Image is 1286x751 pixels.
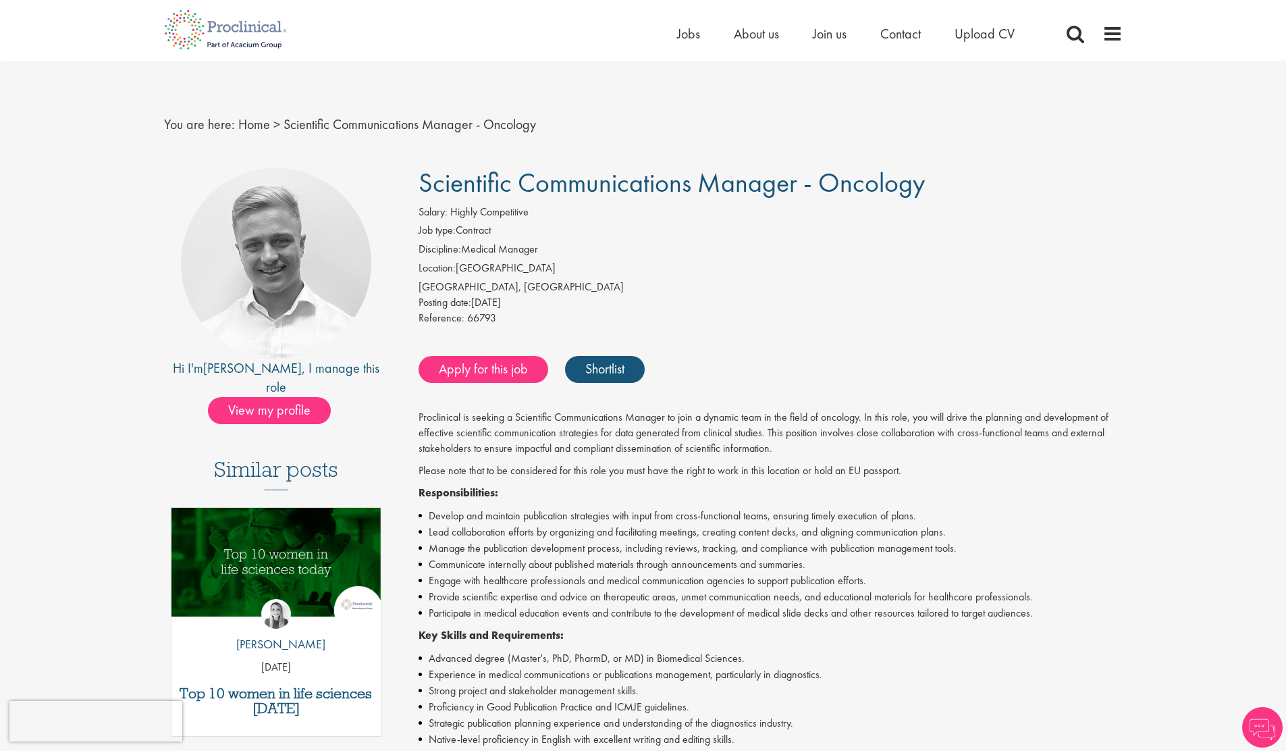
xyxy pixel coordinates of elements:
span: View my profile [208,397,331,424]
div: [DATE] [419,295,1123,311]
a: Shortlist [565,356,645,383]
li: Experience in medical communications or publications management, particularly in diagnostics. [419,667,1123,683]
li: [GEOGRAPHIC_DATA] [419,261,1123,280]
li: Participate in medical education events and contribute to the development of medical slide decks ... [419,605,1123,621]
a: Join us [813,25,847,43]
a: Link to a post [171,508,381,627]
li: Lead collaboration efforts by organizing and facilitating meetings, creating content decks, and a... [419,524,1123,540]
li: Contract [419,223,1123,242]
span: Scientific Communications Manager - Oncology [419,165,925,200]
div: [GEOGRAPHIC_DATA], [GEOGRAPHIC_DATA] [419,280,1123,295]
a: Apply for this job [419,356,548,383]
li: Develop and maintain publication strategies with input from cross-functional teams, ensuring time... [419,508,1123,524]
label: Job type: [419,223,456,238]
span: Posting date: [419,295,471,309]
p: Proclinical is seeking a Scientific Communications Manager to join a dynamic team in the field of... [419,410,1123,457]
li: Strategic publication planning experience and understanding of the diagnostics industry. [419,715,1123,731]
img: imeage of recruiter Joshua Bye [181,168,371,359]
li: Proficiency in Good Publication Practice and ICMJE guidelines. [419,699,1123,715]
strong: Responsibilities: [419,486,498,500]
label: Salary: [419,205,448,220]
a: Upload CV [955,25,1015,43]
span: Highly Competitive [450,205,529,219]
li: Manage the publication development process, including reviews, tracking, and compliance with publ... [419,540,1123,556]
strong: Key Skills and Requirements: [419,628,564,642]
a: breadcrumb link [238,115,270,133]
a: Hannah Burke [PERSON_NAME] [226,599,325,660]
label: Discipline: [419,242,461,257]
span: > [273,115,280,133]
img: Hannah Burke [261,599,291,629]
span: You are here: [164,115,235,133]
a: View my profile [208,400,344,417]
p: [DATE] [171,660,381,675]
li: Medical Manager [419,242,1123,261]
a: Contact [880,25,921,43]
span: 66793 [467,311,496,325]
p: [PERSON_NAME] [226,636,325,653]
img: Chatbot [1242,707,1283,748]
a: [PERSON_NAME] [203,359,302,377]
li: Provide scientific expertise and advice on therapeutic areas, unmet communication needs, and educ... [419,589,1123,605]
li: Engage with healthcare professionals and medical communication agencies to support publication ef... [419,573,1123,589]
a: Jobs [677,25,700,43]
p: Please note that to be considered for this role you must have the right to work in this location ... [419,463,1123,479]
li: Native-level proficiency in English with excellent writing and editing skills. [419,731,1123,748]
iframe: reCAPTCHA [9,701,182,742]
li: Strong project and stakeholder management skills. [419,683,1123,699]
li: Communicate internally about published materials through announcements and summaries. [419,556,1123,573]
img: Top 10 women in life sciences today [171,508,381,617]
li: Advanced degree (Master's, PhD, PharmD, or MD) in Biomedical Sciences. [419,650,1123,667]
label: Location: [419,261,456,276]
div: Hi I'm , I manage this role [164,359,389,397]
a: About us [734,25,779,43]
h3: Similar posts [214,458,338,490]
span: Scientific Communications Manager - Oncology [284,115,536,133]
a: Top 10 women in life sciences [DATE] [178,686,375,716]
label: Reference: [419,311,464,326]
